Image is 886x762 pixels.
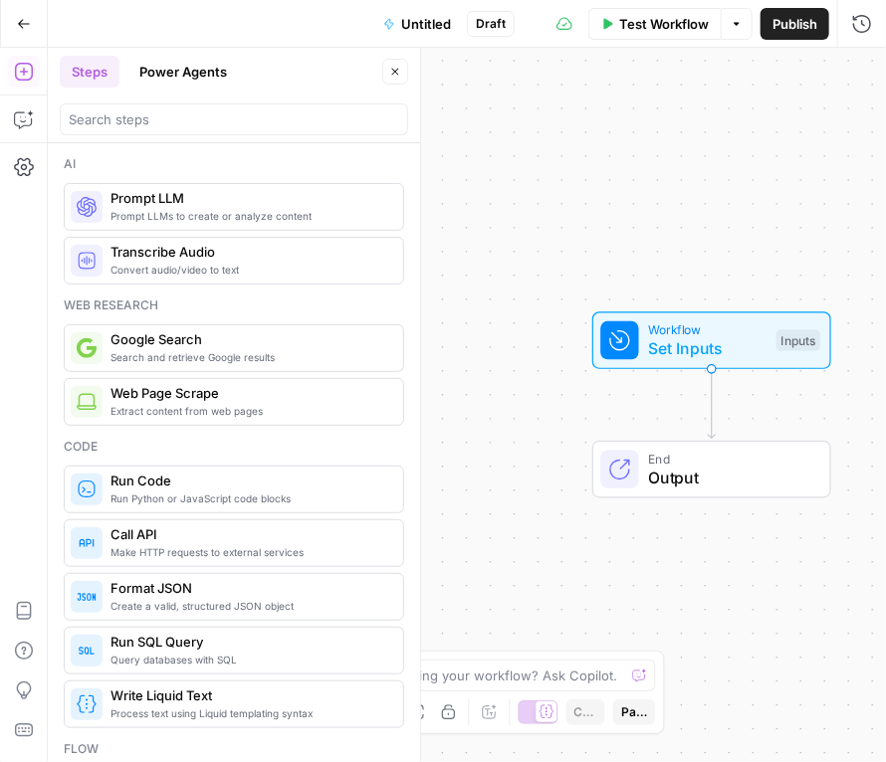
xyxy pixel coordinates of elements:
span: Write Liquid Text [111,685,387,705]
input: Search steps [69,109,399,129]
button: Power Agents [127,56,239,88]
div: Inputs [776,329,820,351]
span: Untitled [401,14,451,34]
span: Prompt LLMs to create or analyze content [111,208,387,224]
span: Call API [111,524,387,544]
span: Convert audio/video to text [111,262,387,278]
span: Make HTTP requests to external services [111,544,387,560]
span: Publish [773,14,817,34]
button: Paste [613,699,656,725]
span: Extract content from web pages [111,403,387,419]
span: Prompt LLM [111,188,387,208]
g: Edge from start to end [708,369,715,439]
span: Set Inputs [648,337,767,361]
button: Steps [60,56,119,88]
div: Ai [64,155,404,173]
span: Query databases with SQL [111,652,387,667]
span: Google Search [111,329,387,349]
span: Search and retrieve Google results [111,349,387,365]
span: Run SQL Query [111,632,387,652]
button: Untitled [371,8,463,40]
span: Run Code [111,471,387,490]
button: Copy [565,699,605,725]
span: Run Python or JavaScript code blocks [111,490,387,506]
span: Draft [476,15,506,33]
span: Format JSON [111,578,387,598]
button: Test Workflow [588,8,721,40]
span: Workflow [648,320,767,339]
span: End [648,449,810,468]
span: Copy [573,703,597,721]
span: Process text using Liquid templating syntax [111,705,387,721]
div: Code [64,438,404,456]
span: Create a valid, structured JSON object [111,598,387,614]
div: Flow [64,740,404,758]
div: Web research [64,296,404,314]
span: Transcribe Audio [111,242,387,262]
button: Publish [761,8,829,40]
span: Test Workflow [619,14,709,34]
span: Web Page Scrape [111,383,387,403]
span: Paste [621,703,648,721]
span: Output [648,466,810,489]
